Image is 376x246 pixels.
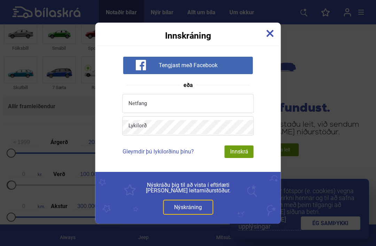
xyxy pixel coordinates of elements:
[135,60,146,70] img: facebook-white-icon.svg
[225,145,254,158] div: Innskrá
[266,30,274,37] img: close-x.svg
[159,62,218,69] span: Tengjast með Facebook
[123,62,253,68] a: Tengjast með Facebook
[123,148,194,155] a: Gleymdir þú lykilorðinu þínu?
[111,182,265,193] span: Nýskráðu þig til að vista í eftirlæti [PERSON_NAME] leitarniðurstöður.
[95,23,281,40] div: Innskráning
[180,82,196,88] span: eða
[163,200,213,215] a: Nýskráning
